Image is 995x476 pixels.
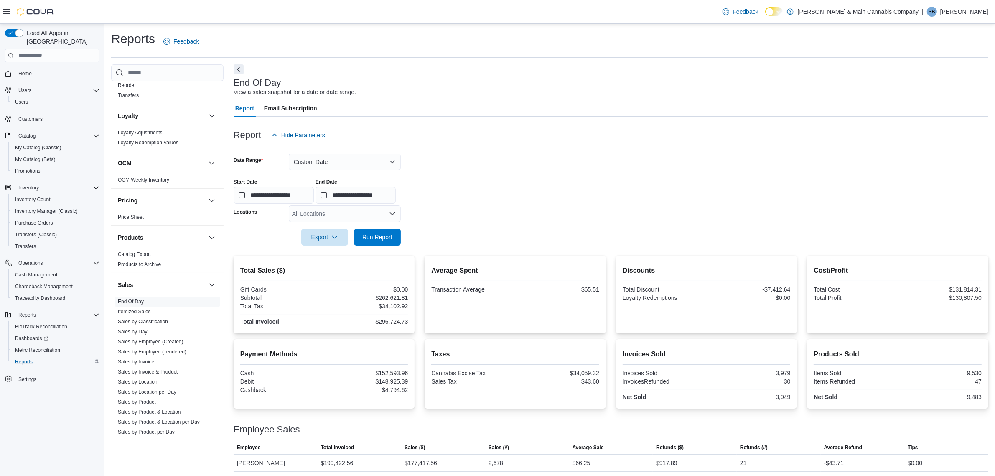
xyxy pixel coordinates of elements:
span: Employee [237,444,261,451]
a: Sales by Employee (Tendered) [118,349,186,355]
a: Sales by Classification [118,319,168,325]
span: Dashboards [12,333,99,343]
div: Loyalty [111,128,224,151]
span: Users [12,97,99,107]
strong: Net Sold [814,394,837,400]
span: Chargeback Management [12,282,99,292]
div: View a sales snapshot for a date or date range. [234,88,356,97]
div: Pricing [111,212,224,225]
div: Total Cost [814,286,896,293]
span: Dashboards [15,335,48,342]
div: $0.00 [708,294,791,301]
div: Subtotal [240,294,323,301]
span: Sales by Classification [118,318,168,325]
button: Promotions [8,165,103,177]
span: Home [15,68,99,79]
button: Reports [8,356,103,368]
button: Products [118,233,205,242]
button: Products [207,233,217,243]
nav: Complex example [5,64,99,407]
span: Sales by Location per Day [118,389,176,395]
div: 47 [899,378,982,385]
input: Press the down key to open a popover containing a calendar. [234,187,314,204]
a: Transfers [118,92,139,98]
a: Products to Archive [118,261,161,267]
h2: Average Spent [431,266,599,276]
div: $130,807.50 [899,294,982,301]
span: Feedback [733,8,758,16]
button: Loyalty [207,111,217,121]
div: $65.51 [517,286,599,293]
span: Hide Parameters [281,131,325,139]
span: Inventory Manager (Classic) [12,206,99,216]
a: Inventory Count [12,194,54,205]
span: Refunds ($) [656,444,684,451]
span: Metrc Reconciliation [15,347,60,353]
img: Cova [17,8,54,16]
button: Catalog [2,130,103,142]
p: [PERSON_NAME] [940,7,988,17]
button: Transfers [8,241,103,252]
a: Sales by Product & Location per Day [118,419,200,425]
div: -$43.71 [824,458,844,468]
span: Sales ($) [405,444,425,451]
input: Press the down key to open a popover containing a calendar. [316,187,396,204]
a: Reorder [118,82,136,88]
a: Feedback [719,3,761,20]
strong: Net Sold [623,394,646,400]
span: Inventory [18,184,39,191]
a: Sales by Invoice [118,359,154,365]
h2: Payment Methods [240,349,408,359]
button: Loyalty [118,112,205,120]
a: Settings [15,374,40,384]
div: $43.60 [517,378,599,385]
a: Transfers (Classic) [12,230,60,240]
a: BioTrack Reconciliation [12,322,71,332]
span: Traceabilty Dashboard [15,295,65,302]
a: Traceabilty Dashboard [12,293,69,303]
div: Cashback [240,386,323,393]
h2: Taxes [431,349,599,359]
span: Transfers (Classic) [12,230,99,240]
div: Transaction Average [431,286,514,293]
span: Settings [18,376,36,383]
button: Users [15,85,35,95]
span: Catalog [15,131,99,141]
span: Tips [908,444,918,451]
span: Transfers [118,92,139,99]
span: My Catalog (Beta) [15,156,56,163]
span: Sales (#) [489,444,509,451]
button: My Catalog (Beta) [8,154,103,165]
span: End Of Day [118,298,144,305]
a: Transfers [12,241,39,251]
span: Feedback [173,37,199,46]
h3: Products [118,233,143,242]
button: Next [234,64,244,74]
h2: Total Sales ($) [240,266,408,276]
div: $4,794.62 [326,386,408,393]
button: Operations [15,258,46,268]
div: Sales [111,297,224,440]
span: Load All Apps in [GEOGRAPHIC_DATA] [23,29,99,46]
span: Sales by Product [118,399,156,405]
span: Purchase Orders [12,218,99,228]
span: Users [15,99,28,105]
a: Sales by Product [118,399,156,405]
span: OCM Weekly Inventory [118,177,169,183]
div: Products [111,249,224,273]
button: Customers [2,113,103,125]
h3: Loyalty [118,112,138,120]
a: OCM Weekly Inventory [118,177,169,183]
div: $917.89 [656,458,677,468]
span: Customers [18,116,43,123]
a: Chargeback Management [12,282,76,292]
span: Inventory [15,183,99,193]
a: Itemized Sales [118,309,151,315]
button: Users [2,84,103,96]
span: Sales by Location [118,379,158,385]
span: Transfers [12,241,99,251]
button: Pricing [207,195,217,205]
div: Sales Tax [431,378,514,385]
div: Total Profit [814,294,896,301]
button: My Catalog (Classic) [8,142,103,154]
